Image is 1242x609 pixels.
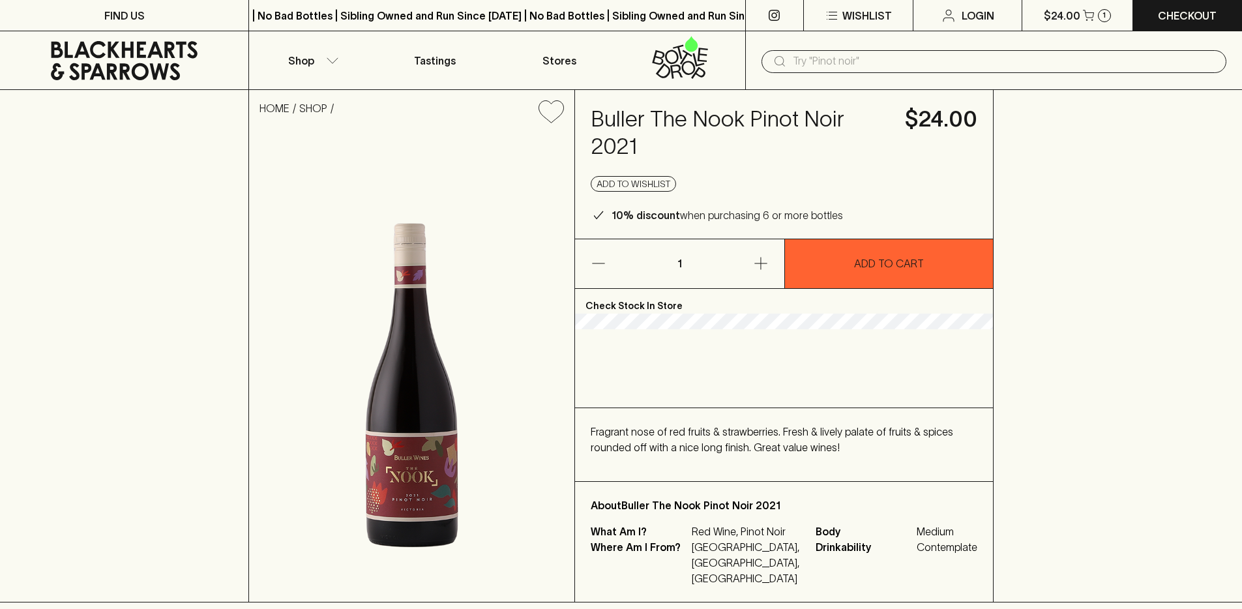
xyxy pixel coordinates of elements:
[373,31,497,89] a: Tastings
[785,239,994,288] button: ADD TO CART
[104,8,145,23] p: FIND US
[1044,8,1080,23] p: $24.00
[917,524,977,539] span: Medium
[299,102,327,114] a: SHOP
[575,289,993,314] p: Check Stock In Store
[497,31,621,89] a: Stores
[793,51,1216,72] input: Try "Pinot noir"
[612,209,680,221] b: 10% discount
[542,53,576,68] p: Stores
[612,207,843,223] p: when purchasing 6 or more bottles
[591,524,688,539] p: What Am I?
[905,106,977,133] h4: $24.00
[533,95,569,128] button: Add to wishlist
[854,256,924,271] p: ADD TO CART
[1158,8,1217,23] p: Checkout
[1102,12,1106,19] p: 1
[249,31,373,89] button: Shop
[288,53,314,68] p: Shop
[591,176,676,192] button: Add to wishlist
[591,106,889,160] h4: Buller The Nook Pinot Noir 2021
[692,539,800,586] p: [GEOGRAPHIC_DATA], [GEOGRAPHIC_DATA], [GEOGRAPHIC_DATA]
[816,524,913,539] span: Body
[591,424,977,455] p: Fragrant nose of red fruits & strawberries. Fresh & lively palate of fruits & spices rounded off ...
[842,8,892,23] p: Wishlist
[692,524,800,539] p: Red Wine, Pinot Noir
[259,102,289,114] a: HOME
[962,8,994,23] p: Login
[591,498,977,513] p: About Buller The Nook Pinot Noir 2021
[664,239,695,288] p: 1
[249,134,574,602] img: 18348.png
[816,539,913,555] span: Drinkability
[414,53,456,68] p: Tastings
[917,539,977,555] span: Contemplate
[591,539,688,586] p: Where Am I From?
